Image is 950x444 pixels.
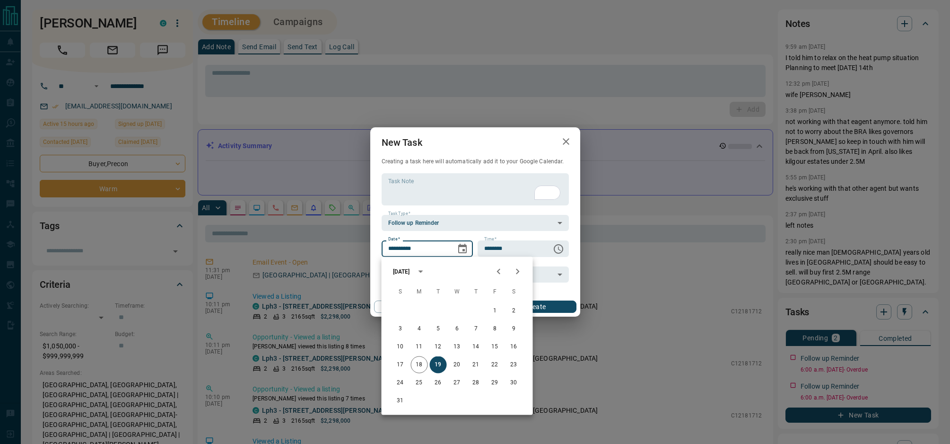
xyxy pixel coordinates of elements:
[392,392,409,409] button: 31
[508,262,527,281] button: Next month
[549,240,568,258] button: Choose time, selected time is 6:00 AM
[430,374,447,391] button: 26
[468,320,485,337] button: 7
[449,283,466,302] span: Wednesday
[484,236,497,242] label: Time
[392,374,409,391] button: 24
[411,283,428,302] span: Monday
[487,302,504,320] button: 1
[430,320,447,337] button: 5
[468,283,485,302] span: Thursday
[382,215,569,231] div: Follow up Reminder
[374,301,455,313] button: Cancel
[487,283,504,302] span: Friday
[506,338,523,355] button: 16
[487,356,504,373] button: 22
[430,283,447,302] span: Tuesday
[449,374,466,391] button: 27
[392,338,409,355] button: 10
[411,338,428,355] button: 11
[388,178,562,202] textarea: To enrich screen reader interactions, please activate Accessibility in Grammarly extension settings
[453,240,472,258] button: Choose date, selected date is Aug 19, 2025
[468,356,485,373] button: 21
[495,301,576,313] button: Create
[392,320,409,337] button: 3
[506,302,523,320] button: 2
[449,338,466,355] button: 13
[506,374,523,391] button: 30
[388,236,400,242] label: Date
[506,320,523,337] button: 9
[468,338,485,355] button: 14
[487,338,504,355] button: 15
[489,262,508,281] button: Previous month
[468,374,485,391] button: 28
[411,320,428,337] button: 4
[487,320,504,337] button: 8
[393,267,410,276] div: [DATE]
[506,356,523,373] button: 23
[412,264,428,280] button: calendar view is open, switch to year view
[388,211,410,217] label: Task Type
[487,374,504,391] button: 29
[449,356,466,373] button: 20
[449,320,466,337] button: 6
[370,127,434,158] h2: New Task
[392,283,409,302] span: Sunday
[411,356,428,373] button: 18
[430,356,447,373] button: 19
[382,158,569,166] p: Creating a task here will automatically add it to your Google Calendar.
[411,374,428,391] button: 25
[506,283,523,302] span: Saturday
[430,338,447,355] button: 12
[392,356,409,373] button: 17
